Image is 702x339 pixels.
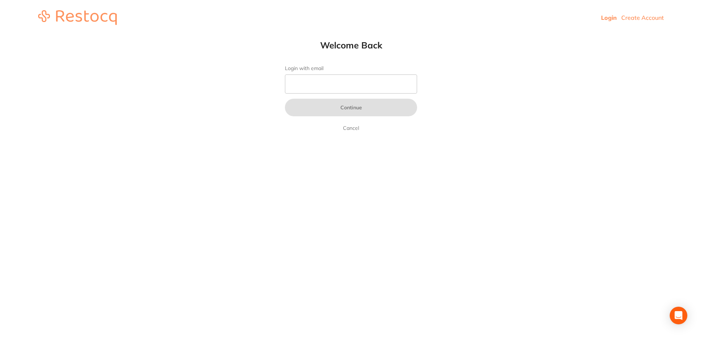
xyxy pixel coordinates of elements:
a: Login [601,14,617,21]
a: Create Account [621,14,664,21]
div: Open Intercom Messenger [670,307,687,324]
h1: Welcome Back [270,40,432,51]
a: Cancel [341,124,361,132]
label: Login with email [285,65,417,72]
button: Continue [285,99,417,116]
img: restocq_logo.svg [38,10,117,25]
